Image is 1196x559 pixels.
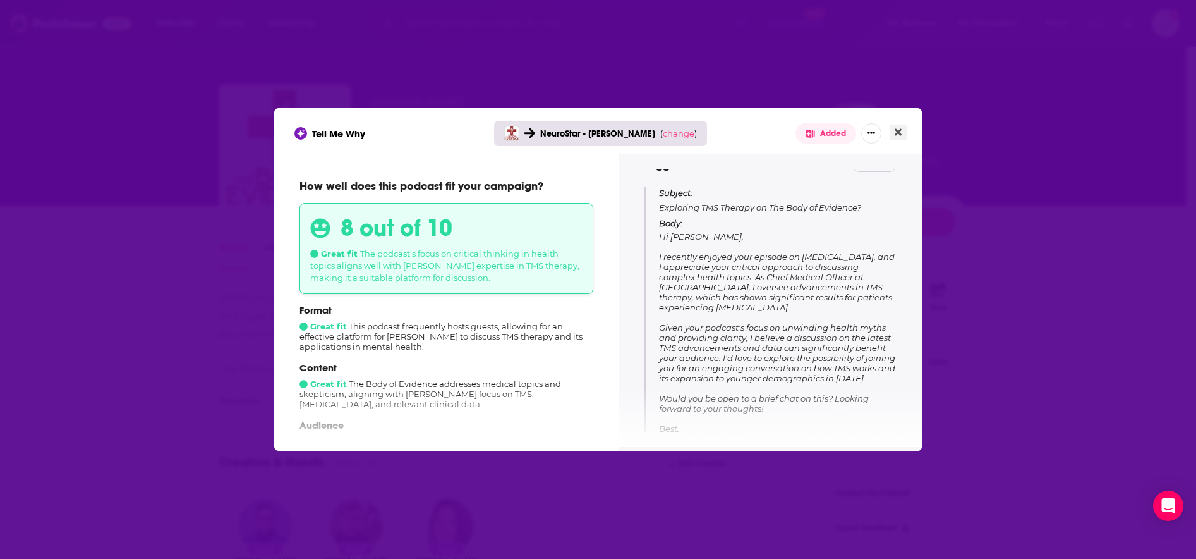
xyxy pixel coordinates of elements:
p: How well does this podcast fit your campaign? [299,179,593,193]
div: The audience demographic leans towards educated individuals interested in health and science, lik... [299,419,593,467]
span: Great fit [299,321,347,331]
div: The Body of Evidence addresses medical topics and skepticism, aligning with [PERSON_NAME] focus o... [299,362,593,409]
p: Content [299,362,593,374]
span: Hi [PERSON_NAME], I recently enjoyed your episode on [MEDICAL_DATA], and I appreciate your critic... [659,231,895,454]
div: This podcast frequently hosts guests, allowing for an effective platform for [PERSON_NAME] to dis... [299,304,593,352]
button: Added [795,123,856,144]
img: The Body of Evidence [504,126,519,141]
p: Exploring TMS Therapy on The Body of Evidence? [659,187,897,213]
button: Show More Button [861,123,881,144]
button: Close [890,125,907,140]
img: tell me why sparkle [296,129,305,138]
span: Tell Me Why [312,128,365,140]
span: change [663,128,694,138]
span: NeuroStar - [PERSON_NAME] [540,128,655,139]
span: ( ) [660,128,697,138]
div: Open Intercom Messenger [1153,491,1183,521]
span: Great fit [299,379,347,389]
p: Format [299,304,593,316]
span: Subject: [659,187,692,199]
span: Great fit [310,249,358,259]
h3: 8 out of 10 [341,214,452,242]
p: Audience [299,419,593,431]
span: The podcast's focus on critical thinking in health topics aligns well with [PERSON_NAME] expertis... [310,249,579,283]
span: Body: [659,218,682,228]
